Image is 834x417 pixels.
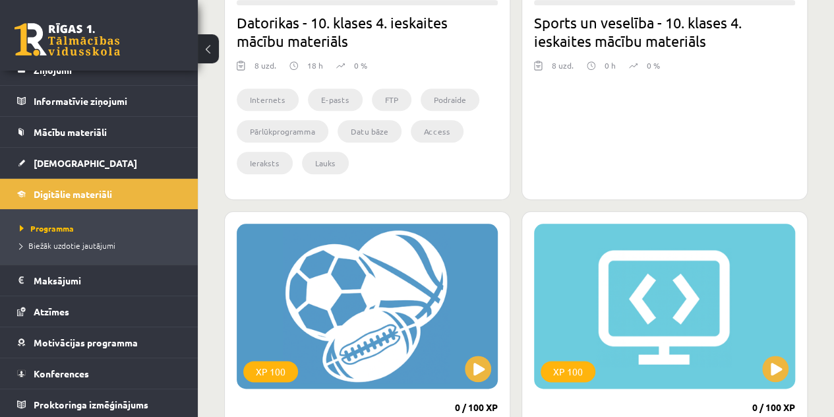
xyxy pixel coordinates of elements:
a: Mācību materiāli [17,117,181,147]
a: Motivācijas programma [17,327,181,358]
p: 0 h [605,59,616,71]
a: Atzīmes [17,296,181,327]
span: Konferences [34,368,89,379]
span: Proktoringa izmēģinājums [34,399,148,410]
a: Informatīvie ziņojumi [17,86,181,116]
div: XP 100 [541,361,595,382]
div: 8 uzd. [254,59,276,79]
span: Motivācijas programma [34,337,138,348]
span: [DEMOGRAPHIC_DATA] [34,157,137,169]
span: Programma [20,223,74,234]
div: XP 100 [243,361,298,382]
span: Mācību materiāli [34,126,107,138]
li: Ieraksts [237,152,293,174]
a: Rīgas 1. Tālmācības vidusskola [15,23,120,56]
span: Biežāk uzdotie jautājumi [20,240,115,251]
a: [DEMOGRAPHIC_DATA] [17,148,181,178]
a: Programma [20,222,185,234]
h2: Sports un veselība - 10. klases 4. ieskaites mācību materiāls [534,13,795,50]
a: Maksājumi [17,265,181,296]
span: Atzīmes [34,305,69,317]
li: Datu bāze [338,120,402,143]
legend: Maksājumi [34,265,181,296]
p: 18 h [307,59,323,71]
p: 0 % [354,59,367,71]
div: 8 uzd. [552,59,574,79]
li: Lauks [302,152,349,174]
a: Biežāk uzdotie jautājumi [20,240,185,251]
li: Podraide [421,88,479,111]
li: Pārlūkprogramma [237,120,328,143]
legend: Informatīvie ziņojumi [34,86,181,116]
li: Access [411,120,463,143]
a: Konferences [17,358,181,389]
li: FTP [372,88,411,111]
a: Digitālie materiāli [17,179,181,209]
li: Internets [237,88,299,111]
p: 0 % [647,59,660,71]
span: Digitālie materiāli [34,188,112,200]
li: E-pasts [308,88,363,111]
h2: Datorikas - 10. klases 4. ieskaites mācību materiāls [237,13,498,50]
